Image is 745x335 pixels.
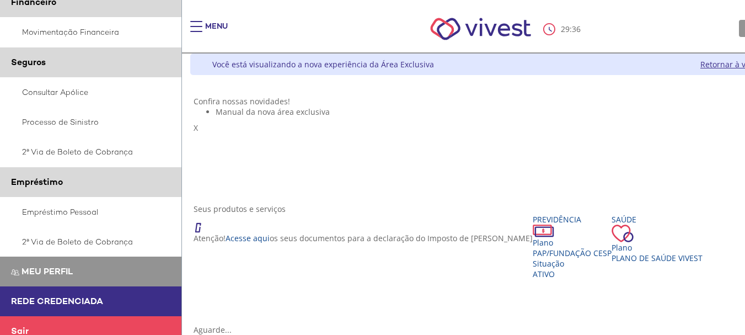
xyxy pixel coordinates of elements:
img: Vivest [418,6,543,52]
img: Meu perfil [11,268,19,276]
span: 29 [561,24,570,34]
a: Acesse aqui [226,233,270,243]
div: Situação [533,258,612,269]
span: Seguros [11,56,46,68]
img: ico_coracao.png [612,225,634,242]
span: Manual da nova área exclusiva [216,107,330,117]
div: Você está visualizando a nova experiência da Área Exclusiva [212,59,434,70]
div: Plano [612,242,703,253]
p: Atenção! os seus documentos para a declaração do Imposto de [PERSON_NAME] [194,233,533,243]
a: Previdência PlanoPAP/Fundação CESP SituaçãoAtivo [533,214,612,279]
span: Rede Credenciada [11,295,103,307]
div: Saúde [612,214,703,225]
span: 36 [572,24,581,34]
span: PAP/Fundação CESP [533,248,612,258]
img: ico_dinheiro.png [533,225,554,237]
div: Plano [533,237,612,248]
span: X [194,123,198,133]
img: ico_atencao.png [194,214,212,233]
div: : [543,23,583,35]
span: Empréstimo [11,176,63,188]
span: Plano de Saúde VIVEST [612,253,703,263]
span: Meu perfil [22,265,73,277]
span: Ativo [533,269,555,279]
div: Menu [205,21,228,43]
a: Saúde PlanoPlano de Saúde VIVEST [612,214,703,263]
div: Previdência [533,214,612,225]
